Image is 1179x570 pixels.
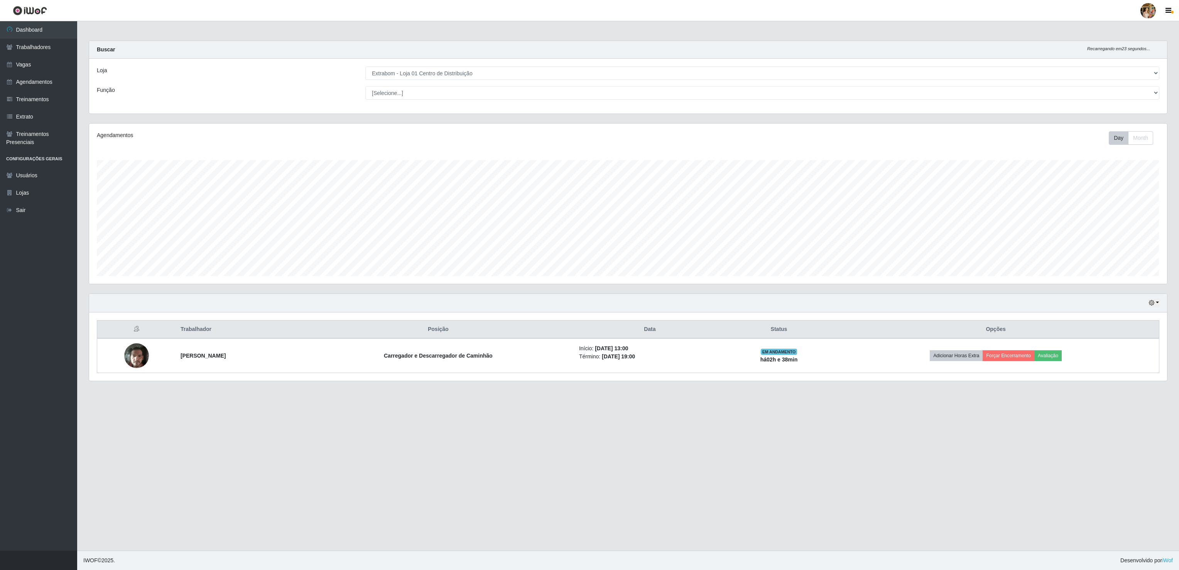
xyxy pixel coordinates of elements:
[384,353,493,359] strong: Carregador e Descarregador de Caminhão
[574,321,725,339] th: Data
[1128,131,1153,145] button: Month
[595,345,628,351] time: [DATE] 13:00
[1109,131,1159,145] div: Toolbar with button groups
[1109,131,1128,145] button: Day
[302,321,574,339] th: Posição
[1109,131,1153,145] div: First group
[760,356,798,363] strong: há 02 h e 38 min
[833,321,1159,339] th: Opções
[83,557,98,563] span: IWOF
[1034,350,1062,361] button: Avaliação
[930,350,983,361] button: Adicionar Horas Extra
[181,353,226,359] strong: [PERSON_NAME]
[176,321,302,339] th: Trabalhador
[83,556,115,565] span: © 2025 .
[1087,46,1150,51] i: Recarregando em 23 segundos...
[97,131,533,139] div: Agendamentos
[761,349,797,355] span: EM ANDAMENTO
[602,353,635,360] time: [DATE] 19:00
[97,86,115,94] label: Função
[13,6,47,15] img: CoreUI Logo
[124,339,149,372] img: 1751312410869.jpeg
[97,66,107,75] label: Loja
[1162,557,1173,563] a: iWof
[579,353,721,361] li: Término:
[983,350,1034,361] button: Forçar Encerramento
[725,321,833,339] th: Status
[1120,556,1173,565] span: Desenvolvido por
[97,46,115,53] strong: Buscar
[579,344,721,353] li: Início:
